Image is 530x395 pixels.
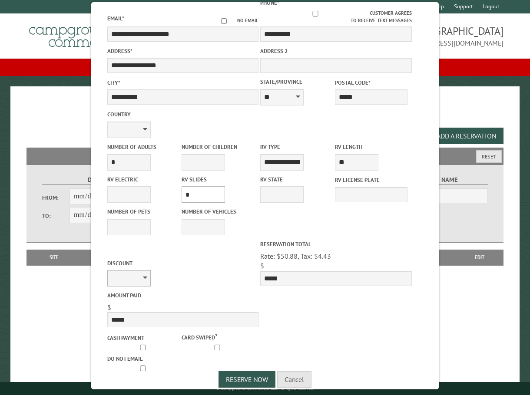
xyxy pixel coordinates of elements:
label: RV Electric [107,175,180,184]
small: © Campground Commander LLC. All rights reserved. [216,385,314,391]
label: RV Length [335,143,407,151]
label: Postal Code [335,79,407,87]
a: ? [215,332,217,339]
label: Amount paid [107,291,259,300]
label: Reservation Total [260,240,412,248]
label: Number of Children [182,143,254,151]
label: Dates [42,175,152,185]
label: No email [211,17,258,24]
label: To: [42,212,70,220]
h2: Filters [26,148,503,164]
th: Edit [456,250,503,265]
span: Rate: $50.88, Tax: $4.43 [260,252,331,260]
input: No email [211,18,237,24]
label: RV Type [260,143,333,151]
label: Number of Vehicles [182,207,254,216]
th: Site [31,250,77,265]
label: Country [107,110,259,118]
label: Do not email [107,355,180,363]
label: Discount [107,259,259,267]
button: Add a Reservation [429,128,503,144]
label: Email [107,15,124,22]
button: Cancel [277,371,311,388]
label: Address 2 [260,47,412,55]
label: RV Slides [182,175,254,184]
label: Number of Pets [107,207,180,216]
h1: Reservations [26,100,503,124]
label: State/Province [260,78,333,86]
label: Card swiped [182,332,254,342]
label: RV License Plate [335,176,407,184]
button: Reserve Now [219,371,275,388]
th: Dates [77,250,138,265]
input: Customer agrees to receive text messages [261,11,370,16]
label: Number of Adults [107,143,180,151]
label: RV State [260,175,333,184]
label: Cash payment [107,334,180,342]
button: Reset [476,150,502,163]
label: From: [42,194,70,202]
label: Customer agrees to receive text messages [260,10,412,24]
span: $ [260,261,264,270]
span: $ [107,303,111,312]
img: Campground Commander [26,17,135,51]
label: City [107,79,259,87]
label: Address [107,47,259,55]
